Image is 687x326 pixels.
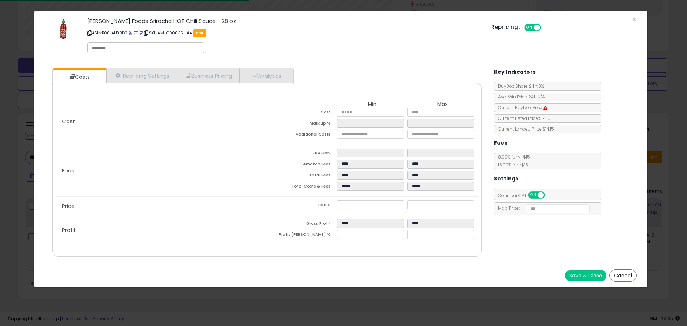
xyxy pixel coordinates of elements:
span: ON [525,25,534,31]
td: Total Costs & Fees [267,182,337,193]
td: Amazon Fees [267,160,337,171]
p: Fees [56,168,267,174]
td: FBA Fees [267,149,337,160]
td: Total Fees [267,171,337,182]
td: Listed [267,200,337,211]
td: Additional Costs [267,130,337,141]
td: Cost [267,108,337,119]
span: OFF [540,25,551,31]
a: BuyBox page [128,30,132,36]
a: Analytics [240,68,293,83]
td: Mark up % [267,119,337,130]
a: All offer listings [134,30,138,36]
span: 15.00 % for > $15 [494,162,528,168]
span: Consider CPT: [494,193,554,199]
th: Min [337,101,407,108]
button: Cancel [609,269,637,282]
h5: Fees [494,138,508,147]
p: Profit [56,227,267,233]
a: Costs [53,70,106,84]
span: Map Price: [494,205,590,211]
img: 41lN2kP-u8L._SL60_.jpg [53,18,74,40]
span: 8.00 % for <= $15 [494,154,530,168]
h5: Repricing: [491,24,520,30]
td: Gross Profit [267,219,337,230]
h5: Settings [494,174,518,183]
p: ASIN: B001AHXBD0 | SKU: AM-C00035-1AA [87,27,481,39]
a: Repricing Settings [106,68,177,83]
a: Your listing only [139,30,143,36]
h3: [PERSON_NAME] Foods Sriracha HOT Chili Sauce - 28 oz [87,18,481,24]
span: × [632,14,637,25]
a: Business Pricing [177,68,240,83]
span: ON [529,192,538,198]
span: OFF [544,192,555,198]
span: Current Landed Price: $14.15 [494,126,554,132]
button: Save & Close [565,270,606,281]
span: Avg. Win Price 24h: N/A [494,94,545,100]
p: Price [56,203,267,209]
span: BuyBox Share 24h: 0% [494,83,544,89]
span: Current Listed Price: $14.15 [494,115,550,121]
td: Profit [PERSON_NAME] % [267,230,337,241]
p: Cost [56,118,267,124]
span: Current Buybox Price: [494,104,547,111]
th: Max [407,101,477,108]
h5: Key Indicators [494,68,536,77]
i: Suppressed Buy Box [543,106,547,110]
span: FBA [193,29,206,37]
